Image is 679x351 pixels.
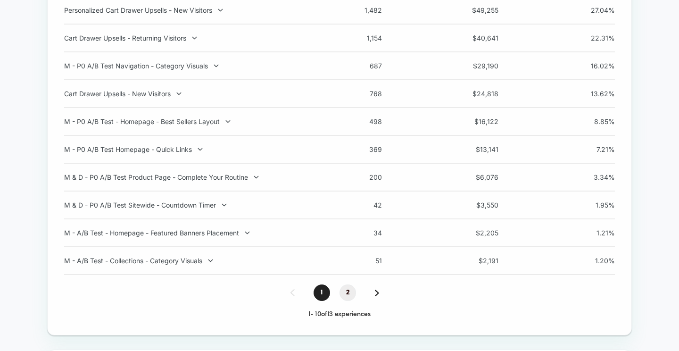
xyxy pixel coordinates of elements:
span: 27.04 % [572,6,615,14]
img: pagination forward [375,290,379,296]
span: 1.20 % [572,257,615,265]
span: $ 49,255 [456,6,498,14]
span: 7.21 % [572,145,615,153]
span: $ 16,122 [456,117,498,125]
span: 498 [339,117,382,125]
div: 1 - 10 of 13 experiences [64,310,615,318]
div: M - A/B Test - Homepage - Featured Banners Placement [64,229,312,237]
div: M - A/B Test - Collections - Category Visuals [64,257,312,265]
span: 3.34 % [572,173,615,181]
span: 200 [339,173,382,181]
div: Cart Drawer Upsells - Returning Visitors [64,34,312,42]
span: 1 [314,284,330,301]
span: $ 24,818 [456,90,498,98]
span: 687 [339,62,382,70]
div: Personalized Cart Drawer Upsells - New Visitors [64,6,312,14]
div: M & D - P0 A/B Test Sitewide - Countdown Timer [64,201,312,209]
div: Cart Drawer Upsells - New Visitors [64,90,312,98]
span: 42 [339,201,382,209]
span: $ 29,190 [456,62,498,70]
span: 22.31 % [572,34,615,42]
div: M - P0 A/B Test - Homepage - Best Sellers Layout [64,117,312,125]
span: 1.95 % [572,201,615,209]
span: 8.85 % [572,117,615,125]
span: $ 3,550 [456,201,498,209]
span: 768 [339,90,382,98]
span: 369 [339,145,382,153]
div: M - P0 A/B Test Navigation - Category Visuals [64,62,312,70]
span: $ 2,205 [456,229,498,237]
div: M - P0 A/B Test Homepage - Quick Links [64,145,312,153]
span: $ 6,076 [456,173,498,181]
span: 1,154 [339,34,382,42]
span: 16.02 % [572,62,615,70]
span: 34 [339,229,382,237]
span: 1.21 % [572,229,615,237]
span: $ 2,191 [456,257,498,265]
span: 13.62 % [572,90,615,98]
span: 1,482 [339,6,382,14]
span: $ 40,641 [456,34,498,42]
span: 2 [339,284,356,301]
span: 51 [339,257,382,265]
span: $ 13,141 [456,145,498,153]
div: M & D - P0 A/B Test Product Page - Complete Your Routine [64,173,312,181]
